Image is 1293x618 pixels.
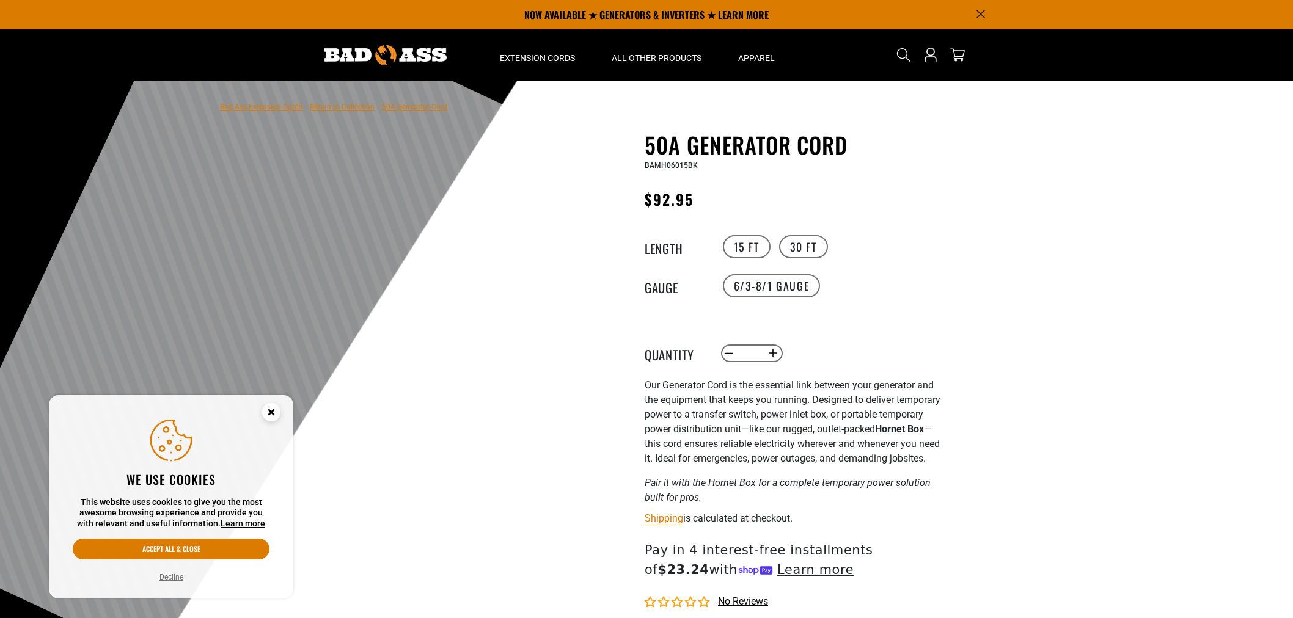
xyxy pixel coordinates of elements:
em: Pair it with the Hornet Box for a complete temporary power solution built for pros. [645,477,931,503]
label: 15 FT [723,235,771,258]
summary: Search [894,45,914,65]
span: BAMH06015BK [645,161,698,170]
p: Our Generator Cord is the essential link between your generator and the equipment that keeps you ... [645,378,944,466]
a: Shipping [645,512,683,524]
span: 0.00 stars [645,597,712,608]
span: $92.95 [645,188,694,210]
aside: Cookie Consent [49,395,293,599]
span: Apparel [738,53,775,64]
label: 6/3-8/1 Gauge [723,274,821,297]
h2: We use cookies [73,471,269,487]
a: Learn more [221,518,265,528]
summary: Apparel [720,29,793,81]
summary: All Other Products [593,29,720,81]
span: Extension Cords [500,53,575,64]
button: Accept all & close [73,539,269,559]
label: 30 FT [779,235,828,258]
div: is calculated at checkout. [645,510,944,526]
span: No reviews [718,595,768,607]
a: Return to Collection [310,103,375,111]
label: Quantity [645,345,706,361]
span: All Other Products [612,53,701,64]
a: Bad Ass Extension Cords [220,103,302,111]
h1: 50A Generator Cord [645,132,944,158]
legend: Length [645,239,706,255]
legend: Gauge [645,278,706,294]
img: Bad Ass Extension Cords [324,45,447,65]
nav: breadcrumbs [220,99,447,114]
span: 50A Generator Cord [382,103,447,111]
button: Decline [156,571,187,583]
strong: Hornet Box [875,423,924,435]
span: › [377,103,379,111]
summary: Extension Cords [482,29,593,81]
span: › [305,103,307,111]
p: This website uses cookies to give you the most awesome browsing experience and provide you with r... [73,497,269,529]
